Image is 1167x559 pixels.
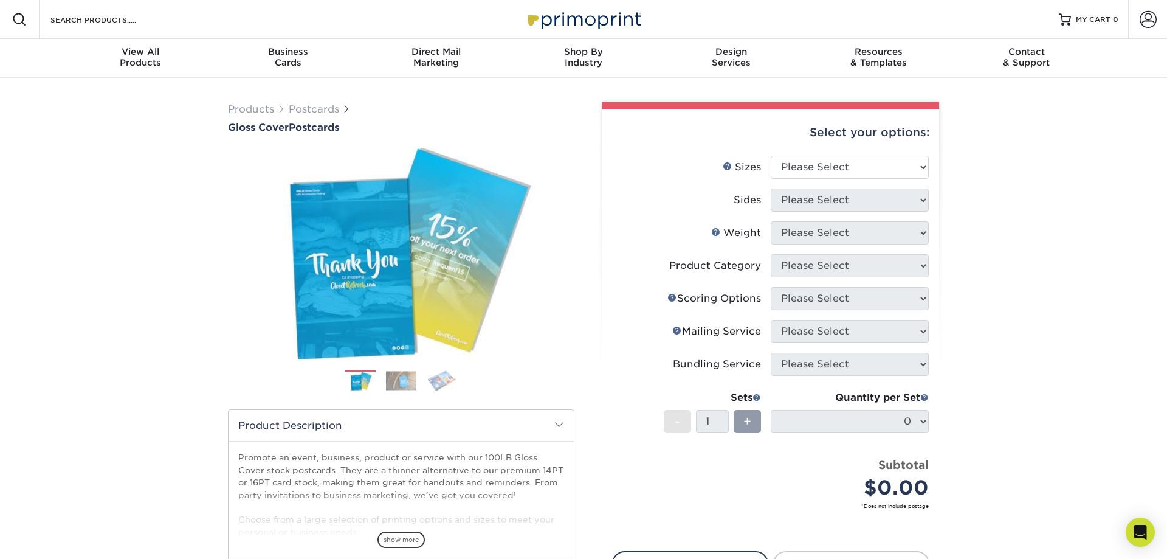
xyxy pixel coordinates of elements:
div: Marketing [362,46,510,68]
a: Contact& Support [952,39,1100,78]
input: SEARCH PRODUCTS..... [49,12,168,27]
div: Mailing Service [672,324,761,339]
div: Services [657,46,805,68]
a: DesignServices [657,39,805,78]
span: Direct Mail [362,46,510,57]
span: Shop By [510,46,658,57]
div: Industry [510,46,658,68]
div: Scoring Options [667,291,761,306]
div: Select your options: [612,109,929,156]
div: Cards [215,46,362,68]
img: Postcards 02 [386,371,416,390]
p: Promote an event, business, product or service with our 100LB Gloss Cover stock postcards. They a... [238,451,564,538]
span: 0 [1113,15,1118,24]
span: show more [377,532,425,548]
h1: Postcards [228,122,574,133]
div: & Templates [805,46,952,68]
span: MY CART [1076,15,1110,25]
span: Business [215,46,362,57]
small: *Does not include postage [622,502,929,510]
a: BusinessCards [215,39,362,78]
a: Postcards [289,103,339,115]
div: Weight [711,226,761,240]
span: View All [67,46,215,57]
img: Postcards 03 [427,370,457,391]
img: Postcards 01 [345,372,376,392]
span: - [675,412,680,431]
a: Resources& Templates [805,39,952,78]
span: Gloss Cover [228,122,289,133]
img: Gloss Cover 01 [228,139,574,370]
h2: Product Description [229,410,574,441]
span: + [743,412,751,431]
a: Shop ByIndustry [510,39,658,78]
div: Sides [734,193,761,207]
div: Product Category [669,259,761,273]
span: Contact [952,46,1100,57]
div: Sizes [723,160,761,175]
div: Products [67,46,215,68]
a: Products [228,103,274,115]
div: Bundling Service [673,357,761,372]
a: Direct MailMarketing [362,39,510,78]
img: Primoprint [523,6,644,32]
div: $0.00 [780,473,929,502]
div: Sets [664,391,761,405]
div: Quantity per Set [771,391,929,405]
div: & Support [952,46,1100,68]
span: Design [657,46,805,57]
strong: Subtotal [878,458,929,471]
a: View AllProducts [67,39,215,78]
div: Open Intercom Messenger [1126,518,1155,547]
a: Gloss CoverPostcards [228,122,574,133]
span: Resources [805,46,952,57]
